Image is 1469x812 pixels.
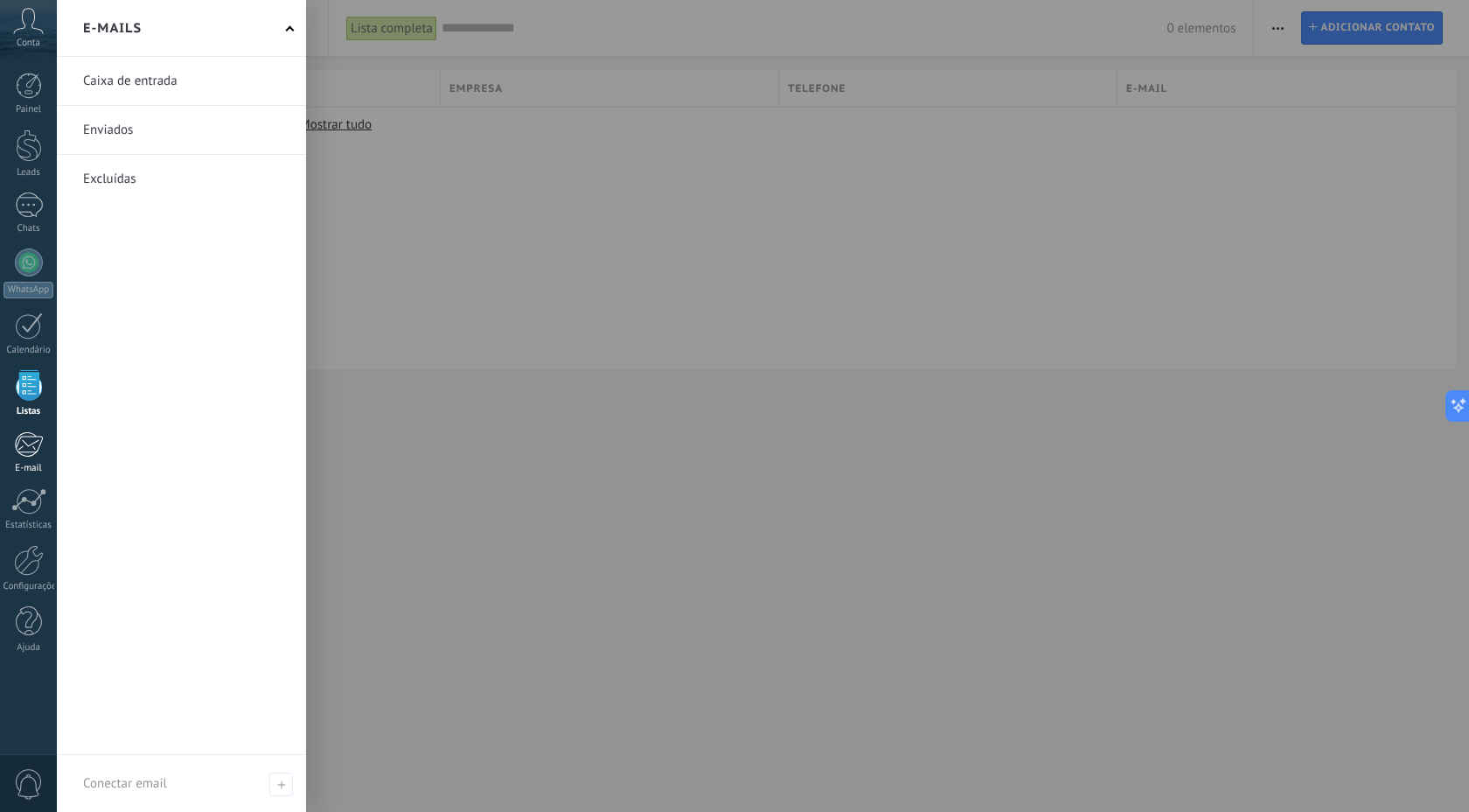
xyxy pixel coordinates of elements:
div: Listas [3,406,54,417]
div: Configurações [3,581,54,592]
li: Enviados [57,106,306,155]
div: Ajuda [3,642,54,654]
div: Chats [3,223,54,234]
span: Conta [17,38,40,49]
div: E-mail [3,463,54,474]
div: Leads [3,167,54,178]
div: WhatsApp [3,282,53,298]
span: Conectar email [83,775,167,792]
div: Painel [3,104,54,115]
li: Caixa de entrada [57,57,306,106]
div: Calendário [3,345,54,356]
li: Excluídas [57,155,306,203]
div: Estatísticas [3,520,54,531]
span: Conectar email [269,773,293,796]
h2: E-mails [83,1,142,56]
